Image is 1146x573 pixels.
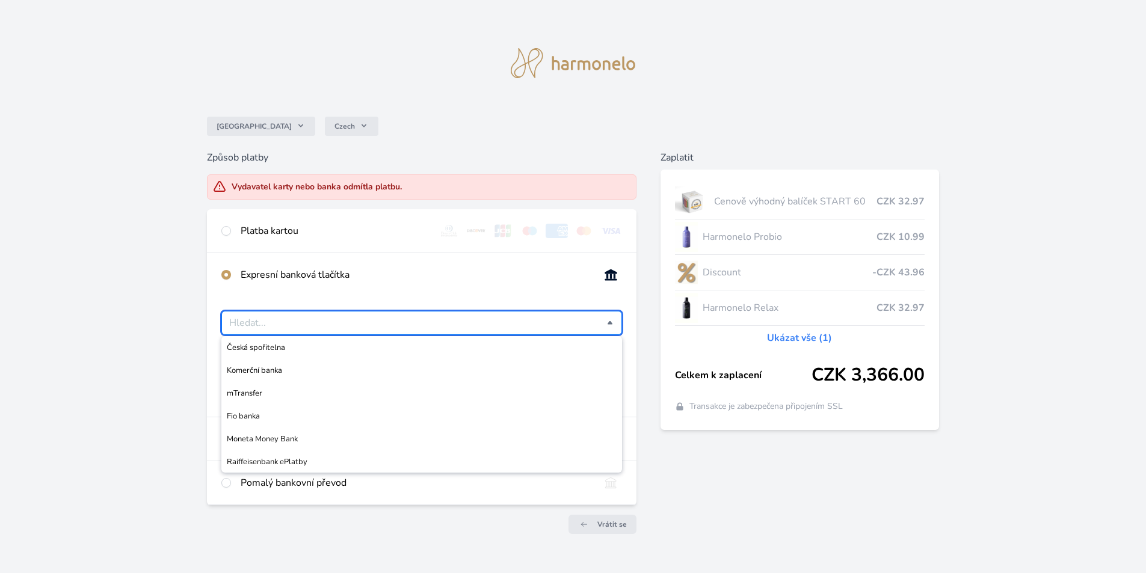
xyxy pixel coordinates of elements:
span: Czech [334,121,355,131]
span: Harmonelo Probio [703,230,876,244]
img: amex.svg [546,224,568,238]
h6: Způsob platby [207,150,636,165]
img: maestro.svg [519,224,541,238]
span: Fio banka [227,410,617,422]
h6: Zaplatit [661,150,939,165]
span: CZK 32.97 [876,301,925,315]
span: [GEOGRAPHIC_DATA] [217,121,292,131]
img: diners.svg [438,224,460,238]
span: Komerční banka [227,364,617,376]
img: mc.svg [573,224,595,238]
span: Transakce je zabezpečena připojením SSL [689,400,843,412]
span: Česká spořitelna [227,342,617,354]
img: CLEAN_RELAX_se_stinem_x-lo.jpg [675,293,698,323]
div: Vyberte svou banku [221,311,622,335]
span: CZK 3,366.00 [812,364,925,386]
div: Platba kartou [241,224,428,238]
span: mTransfer [227,387,617,399]
input: Česká spořitelnaKomerční bankamTransferFio bankaMoneta Money BankRaiffeisenbank ePlatby [229,316,607,330]
div: Pomalý bankovní převod [241,476,590,490]
div: Vydavatel karty nebo banka odmítla platbu. [232,181,402,193]
img: jcb.svg [492,224,514,238]
img: visa.svg [600,224,622,238]
button: Czech [325,117,378,136]
div: Expresní banková tlačítka [241,268,590,282]
span: Raiffeisenbank ePlatby [227,456,617,468]
span: Harmonelo Relax [703,301,876,315]
a: Vrátit se [568,515,636,534]
img: start.jpg [675,186,709,216]
span: Discount [703,265,872,280]
span: Cenově výhodný balíček START 60 [714,194,876,209]
a: Ukázat vše (1) [767,331,832,345]
span: Vrátit se [597,519,627,529]
img: discover.svg [465,224,487,238]
img: CLEAN_PROBIO_se_stinem_x-lo.jpg [675,222,698,252]
button: [GEOGRAPHIC_DATA] [207,117,315,136]
img: bankTransfer_IBAN.svg [600,476,622,490]
img: logo.svg [511,48,636,78]
span: CZK 32.97 [876,194,925,209]
img: onlineBanking_CZ.svg [600,268,622,282]
span: -CZK 43.96 [872,265,925,280]
span: Celkem k zaplacení [675,368,812,382]
span: Moneta Money Bank [227,433,617,445]
img: discount-lo.png [675,257,698,287]
span: CZK 10.99 [876,230,925,244]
